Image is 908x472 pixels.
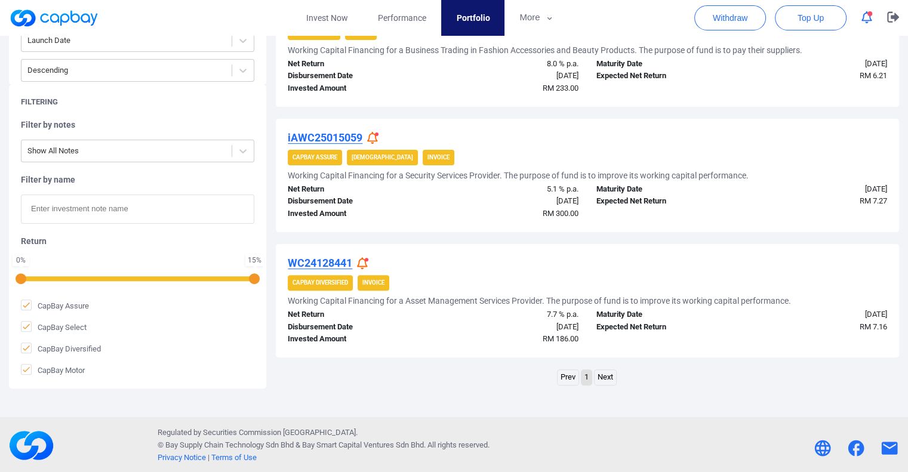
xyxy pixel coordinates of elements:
h5: Working Capital Financing for a Business Trading in Fashion Accessories and Beauty Products. The ... [288,45,802,55]
span: RM 186.00 [543,334,578,343]
strong: [DEMOGRAPHIC_DATA] [352,154,413,161]
div: Net Return [279,183,433,196]
div: [DATE] [742,183,896,196]
span: CapBay Motor [21,364,85,376]
div: [DATE] [433,195,587,208]
strong: CapBay Assure [293,154,337,161]
span: CapBay Assure [21,300,89,311]
div: Disbursement Date [279,70,433,82]
div: Expected Net Return [587,70,741,82]
button: Top Up [775,5,847,30]
div: Disbursement Date [279,321,433,334]
a: Previous page [558,370,578,385]
a: Terms of Use [211,453,257,462]
div: 15 % [248,257,261,264]
div: [DATE] [433,321,587,334]
span: RM 7.27 [860,196,887,205]
span: Performance [378,11,426,24]
div: Invested Amount [279,333,433,345]
a: Privacy Notice [158,453,206,462]
span: RM 6.21 [860,71,887,80]
div: Net Return [279,58,433,70]
div: Disbursement Date [279,195,433,208]
div: [DATE] [742,309,896,321]
u: WC24128441 [288,257,352,269]
div: Maturity Date [587,58,741,70]
h5: Working Capital Financing for a Asset Management Services Provider. The purpose of fund is to imp... [288,295,791,306]
img: footerLogo [9,423,54,468]
div: Invested Amount [279,82,433,95]
input: Enter investment note name [21,195,254,224]
span: CapBay Diversified [21,343,101,354]
strong: Invoice [362,279,384,286]
div: [DATE] [433,70,587,82]
div: Maturity Date [587,309,741,321]
h5: Filter by notes [21,119,254,130]
h5: Filter by name [21,174,254,185]
a: Page 1 is your current page [581,370,592,385]
div: Invested Amount [279,208,433,220]
a: Next page [595,370,616,385]
div: Expected Net Return [587,195,741,208]
h5: Filtering [21,97,58,107]
p: Regulated by Securities Commission [GEOGRAPHIC_DATA]. © Bay Supply Chain Technology Sdn Bhd & . A... [158,427,490,464]
span: Portfolio [456,11,490,24]
strong: CapBay Diversified [293,279,348,286]
span: CapBay Select [21,321,87,333]
button: Withdraw [694,5,766,30]
span: Bay Smart Capital Ventures Sdn Bhd [302,440,424,449]
h5: Working Capital Financing for a Security Services Provider. The purpose of fund is to improve its... [288,170,749,181]
span: RM 300.00 [543,209,578,218]
strong: Invoice [427,154,450,161]
div: 8.0 % p.a. [433,58,587,70]
span: RM 7.16 [860,322,887,331]
div: Maturity Date [587,183,741,196]
u: iAWC25015059 [288,131,362,144]
div: Expected Net Return [587,321,741,334]
div: 0 % [15,257,27,264]
div: 5.1 % p.a. [433,183,587,196]
span: Top Up [798,12,824,24]
span: RM 233.00 [543,84,578,92]
div: [DATE] [742,58,896,70]
div: Net Return [279,309,433,321]
h5: Return [21,236,254,246]
div: 7.7 % p.a. [433,309,587,321]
